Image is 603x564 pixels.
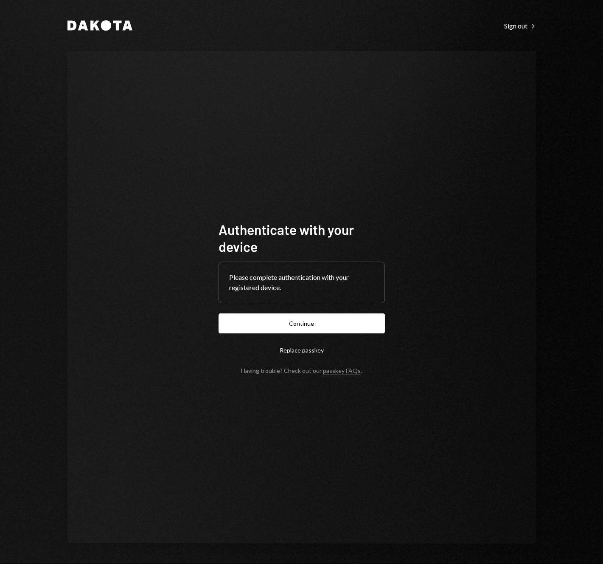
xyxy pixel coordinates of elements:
button: Replace passkey [219,340,385,360]
a: Sign out [504,21,536,30]
div: Please complete authentication with your registered device. [229,272,374,293]
div: Sign out [504,22,536,30]
button: Continue [219,313,385,333]
h1: Authenticate with your device [219,221,385,255]
div: Having trouble? Check out our . [241,367,362,374]
a: passkey FAQs [323,367,361,375]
